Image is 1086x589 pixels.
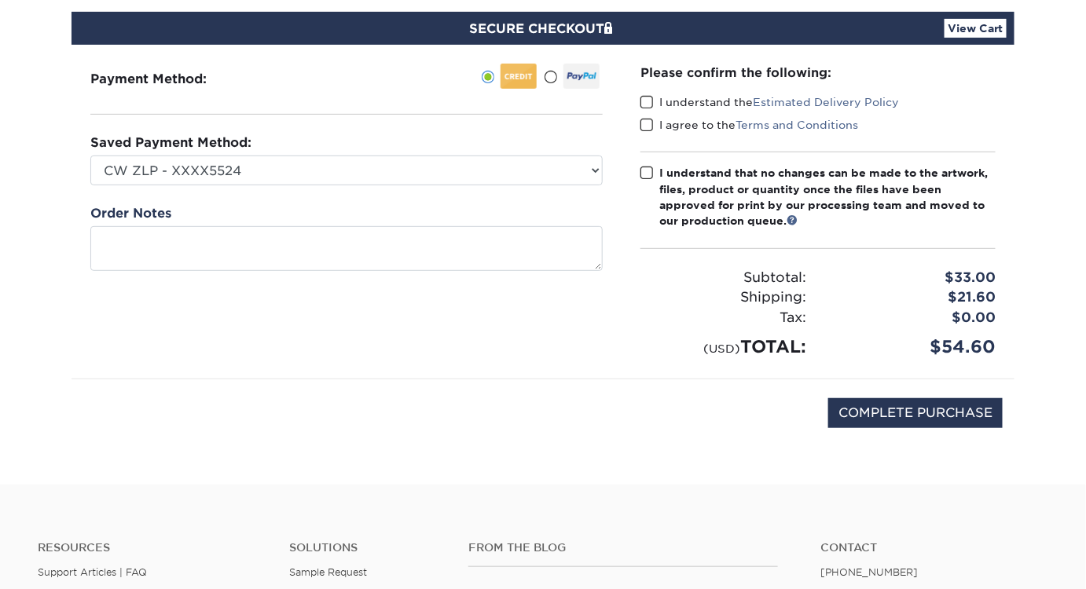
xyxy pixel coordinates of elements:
div: Tax: [629,308,818,328]
a: View Cart [945,19,1007,38]
div: Shipping: [629,287,818,308]
h4: From the Blog [468,541,778,554]
div: $0.00 [818,308,1007,328]
label: I understand the [640,94,899,110]
a: Terms and Conditions [736,119,858,131]
div: $21.60 [818,287,1007,308]
label: I agree to the [640,117,858,133]
span: SECURE CHECKOUT [469,21,617,36]
div: Subtotal: [629,268,818,288]
label: Saved Payment Method: [90,134,251,152]
small: (USD) [703,342,740,355]
div: I understand that no changes can be made to the artwork, files, product or quantity once the file... [659,165,996,229]
a: Contact [820,541,1048,554]
div: $33.00 [818,268,1007,288]
div: TOTAL: [629,334,818,360]
a: [PHONE_NUMBER] [820,566,918,578]
a: Estimated Delivery Policy [753,96,899,108]
input: COMPLETE PURCHASE [828,398,1003,428]
h3: Payment Method: [90,71,245,86]
div: $54.60 [818,334,1007,360]
label: Order Notes [90,204,171,223]
div: Please confirm the following: [640,64,996,82]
